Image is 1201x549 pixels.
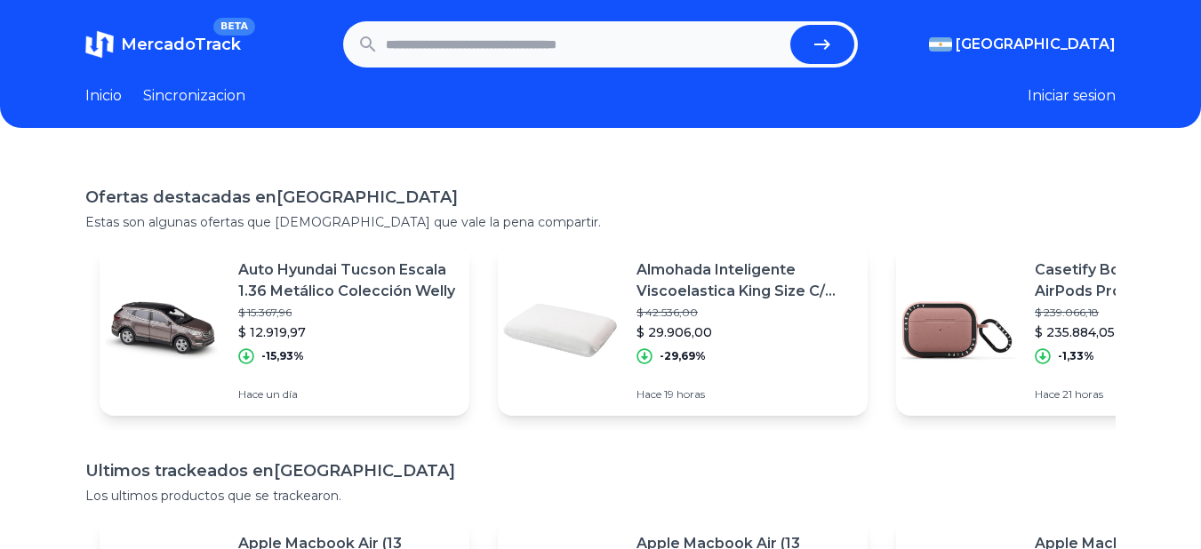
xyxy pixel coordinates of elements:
[85,213,1116,231] p: Estas son algunas ofertas que [DEMOGRAPHIC_DATA] que vale la pena compartir.
[213,18,255,36] span: BETA
[637,323,853,341] p: $ 29.906,00
[85,30,114,59] img: MercadoTrack
[261,349,304,363] p: -15,93%
[238,387,455,402] p: Hace un día
[498,268,622,393] img: Featured image
[238,306,455,320] p: $ 15.367,96
[85,85,122,107] a: Inicio
[121,35,241,54] span: MercadoTrack
[896,268,1021,393] img: Featured image
[956,34,1116,55] span: [GEOGRAPHIC_DATA]
[1058,349,1094,363] p: -1,33%
[85,185,1116,210] h1: Ofertas destacadas en [GEOGRAPHIC_DATA]
[238,323,455,341] p: $ 12.919,97
[637,387,853,402] p: Hace 19 horas
[498,245,868,416] a: Featured imageAlmohada Inteligente Viscoelastica King Size C/ Aromaterapia$ 42.536,00$ 29.906,00-...
[85,487,1116,505] p: Los ultimos productos que se trackearon.
[929,34,1116,55] button: [GEOGRAPHIC_DATA]
[637,306,853,320] p: $ 42.536,00
[660,349,706,363] p: -29,69%
[238,259,455,302] p: Auto Hyundai Tucson Escala 1.36 Metálico Colección Welly
[637,259,853,302] p: Almohada Inteligente Viscoelastica King Size C/ Aromaterapia
[929,37,952,52] img: Argentina
[1028,85,1116,107] button: Iniciar sesion
[85,30,241,59] a: MercadoTrackBETA
[100,268,224,393] img: Featured image
[143,85,245,107] a: Sincronizacion
[100,245,469,416] a: Featured imageAuto Hyundai Tucson Escala 1.36 Metálico Colección Welly$ 15.367,96$ 12.919,97-15,9...
[85,458,1116,483] h1: Ultimos trackeados en [GEOGRAPHIC_DATA]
